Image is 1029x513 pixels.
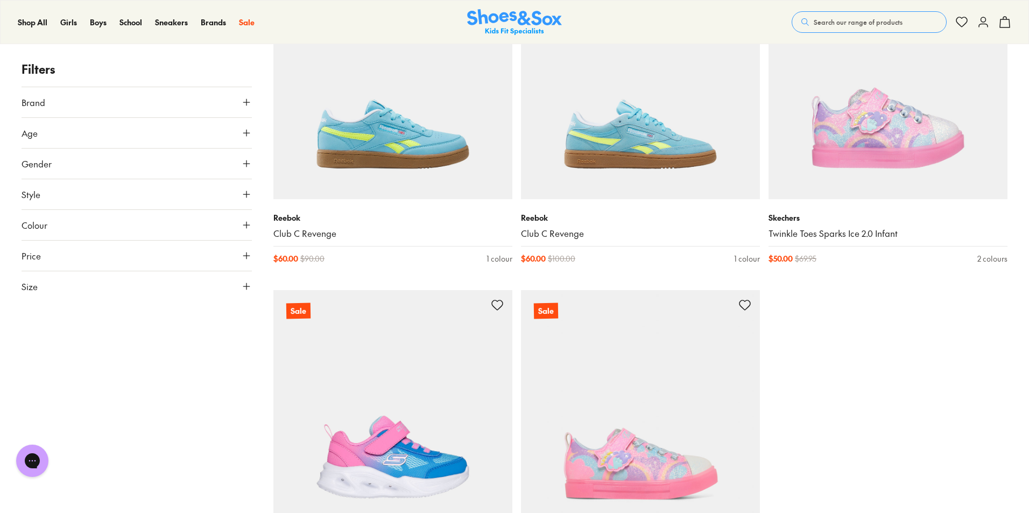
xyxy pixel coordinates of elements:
a: Boys [90,17,107,28]
span: Boys [90,17,107,27]
p: Filters [22,60,252,78]
button: Search our range of products [792,11,947,33]
p: Skechers [769,212,1007,223]
span: Sneakers [155,17,188,27]
span: Brand [22,96,45,109]
a: Girls [60,17,77,28]
button: Size [22,271,252,301]
button: Style [22,179,252,209]
span: Colour [22,219,47,231]
button: Age [22,118,252,148]
span: $ 90.00 [300,253,325,264]
p: Sale [534,303,558,319]
a: Shop All [18,17,47,28]
span: Sale [239,17,255,27]
span: Search our range of products [814,17,903,27]
span: Girls [60,17,77,27]
p: Sale [286,303,311,319]
p: Reebok [273,212,512,223]
div: 2 colours [977,253,1007,264]
div: 1 colour [487,253,512,264]
a: School [119,17,142,28]
span: $ 69.95 [795,253,816,264]
button: Colour [22,210,252,240]
span: Shop All [18,17,47,27]
button: Price [22,241,252,271]
a: Shoes & Sox [467,9,562,36]
img: SNS_Logo_Responsive.svg [467,9,562,36]
span: Gender [22,157,52,170]
a: Club C Revenge [521,228,760,240]
a: Twinkle Toes Sparks Ice 2.0 Infant [769,228,1007,240]
div: 1 colour [734,253,760,264]
span: $ 60.00 [521,253,546,264]
span: Price [22,249,41,262]
span: School [119,17,142,27]
button: Gender [22,149,252,179]
a: Sneakers [155,17,188,28]
span: $ 50.00 [769,253,793,264]
iframe: Gorgias live chat messenger [11,441,54,481]
button: Brand [22,87,252,117]
span: Style [22,188,40,201]
a: Brands [201,17,226,28]
p: Reebok [521,212,760,223]
span: Size [22,280,38,293]
a: Sale [239,17,255,28]
span: Brands [201,17,226,27]
span: Age [22,127,38,139]
a: Club C Revenge [273,228,512,240]
span: $ 60.00 [273,253,298,264]
span: $ 100.00 [548,253,575,264]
